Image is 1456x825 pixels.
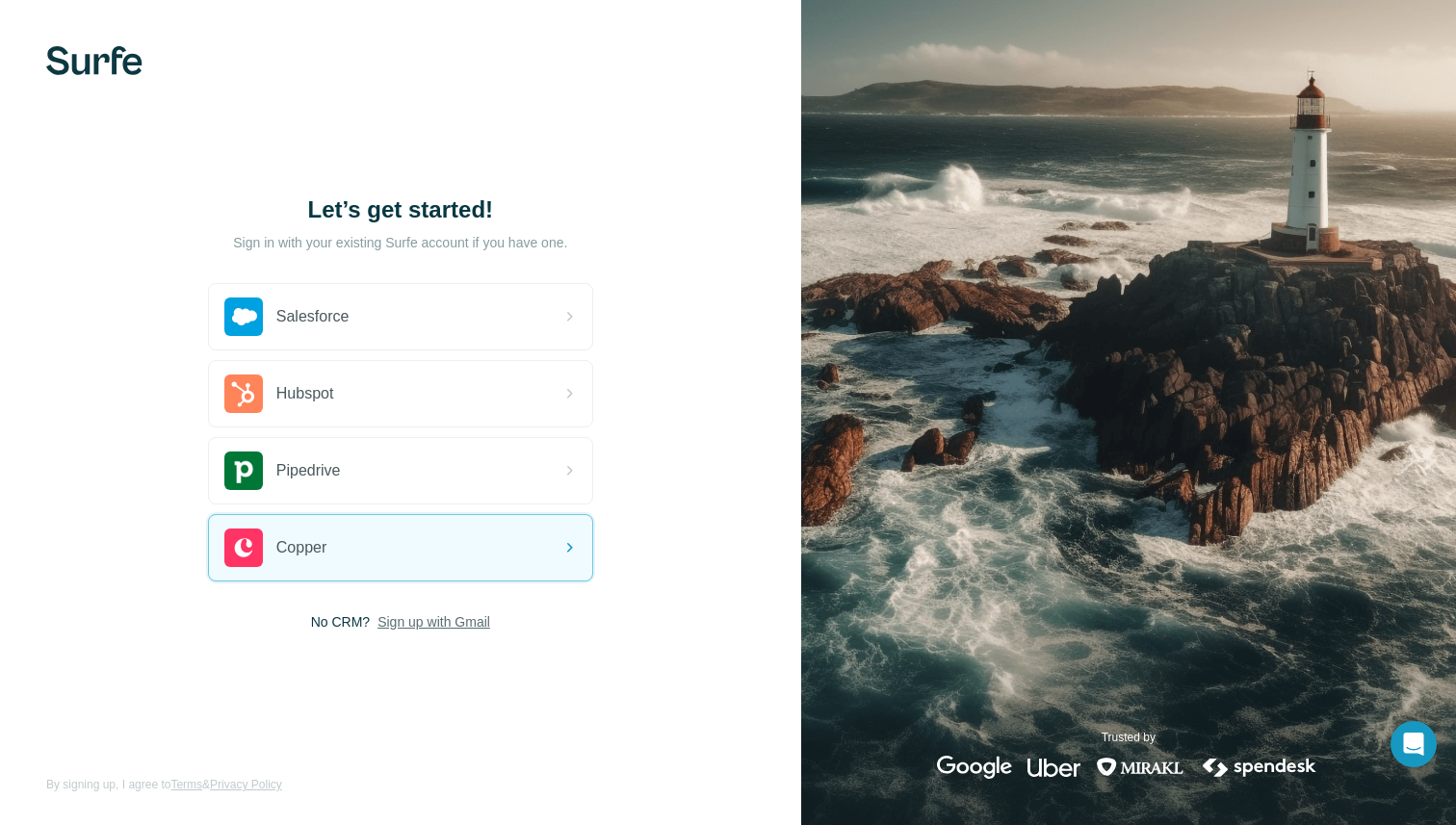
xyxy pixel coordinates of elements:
[46,46,143,75] img: Surfe's logo
[210,778,282,791] a: Privacy Policy
[170,778,202,791] a: Terms
[1391,721,1437,767] div: Open Intercom Messenger
[276,382,334,405] span: Hubspot
[46,776,282,793] span: By signing up, I agree to &
[224,297,263,336] img: salesforce's logo
[208,194,593,225] h1: Let’s get started!
[1200,756,1319,779] img: spendesk's logo
[276,305,350,328] span: Salesforce
[224,374,263,413] img: hubspot's logo
[276,536,326,559] span: Copper
[224,451,263,490] img: pipedrive's logo
[937,756,1012,779] img: google's logo
[276,459,341,482] span: Pipedrive
[377,612,490,632] button: Sign up with Gmail
[233,233,567,252] p: Sign in with your existing Surfe account if you have one.
[1096,756,1184,779] img: mirakl's logo
[224,529,263,567] img: copper's logo
[1027,756,1080,779] img: uber's logo
[311,612,370,632] span: No CRM?
[1102,729,1156,746] p: Trusted by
